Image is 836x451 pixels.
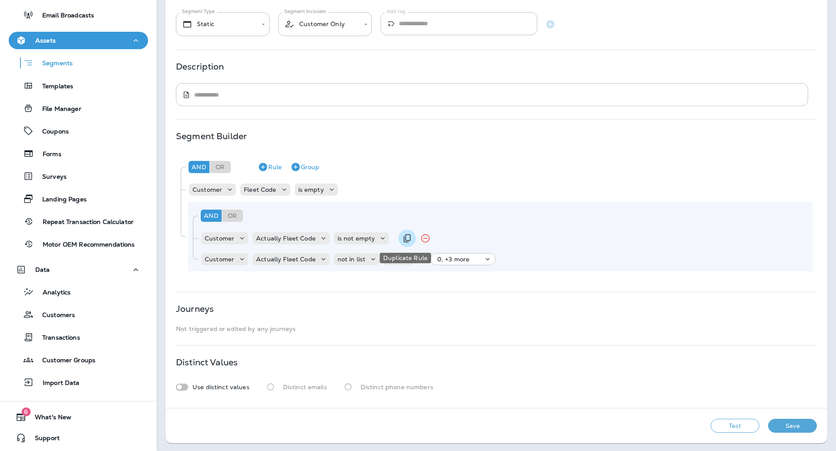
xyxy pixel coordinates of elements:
[9,351,148,369] button: Customer Groups
[34,60,73,68] p: Segments
[284,19,358,30] div: Customer Only
[176,325,817,332] p: Not triggered or edited by any journeys
[210,161,231,173] div: Or
[9,235,148,253] button: Motor OEM Recommendations
[711,419,759,433] button: Test
[9,6,148,24] button: Email Broadcasts
[34,379,80,388] p: Import Data
[34,150,61,159] p: Forms
[9,122,148,140] button: Coupons
[387,8,405,15] label: Add tag
[34,12,94,20] p: Email Broadcasts
[201,210,222,222] div: And
[256,256,316,263] p: Actually Fleet Code
[34,105,81,114] p: File Manager
[337,256,366,263] p: not in list
[298,186,324,193] p: is empty
[35,266,50,273] p: Data
[9,167,148,185] button: Surveys
[9,99,148,117] button: File Manager
[222,210,243,222] div: Or
[284,8,326,15] label: Segment Inclusion
[182,19,256,30] div: Static
[192,384,249,391] p: Use distinct values
[34,218,134,227] p: Repeat Transaction Calculator
[176,133,247,140] p: Segment Builder
[9,32,148,49] button: Assets
[9,77,148,95] button: Templates
[283,384,327,391] p: Distinct emails
[9,408,148,426] button: 6What's New
[361,384,433,391] p: Distinct phone numbers
[26,414,71,424] span: What's New
[9,283,148,301] button: Analytics
[380,253,431,263] div: Duplicate Rule
[34,334,80,342] p: Transactions
[256,235,316,242] p: Actually Fleet Code
[26,434,60,445] span: Support
[9,53,148,72] button: Segments
[9,261,148,278] button: Data
[287,160,323,174] button: Group
[768,419,817,433] button: Save
[21,408,30,416] span: 6
[398,230,416,247] button: Duplicate Rule
[34,128,69,136] p: Coupons
[34,289,71,297] p: Analytics
[34,196,87,204] p: Landing Pages
[254,160,285,174] button: Rule
[189,161,209,173] div: And
[34,173,67,181] p: Surveys
[34,241,135,249] p: Motor OEM Recommendations
[176,359,238,366] p: Distinct Values
[34,311,75,320] p: Customers
[9,373,148,391] button: Import Data
[437,256,469,263] p: 0, +3 more
[34,83,73,91] p: Templates
[244,186,276,193] p: Fleet Code
[417,230,434,247] button: Remove Rule
[35,37,56,44] p: Assets
[34,357,95,365] p: Customer Groups
[9,305,148,324] button: Customers
[176,63,224,70] p: Description
[205,235,234,242] p: Customer
[192,186,222,193] p: Customer
[176,305,214,312] p: Journeys
[9,328,148,346] button: Transactions
[337,235,375,242] p: is not empty
[9,144,148,163] button: Forms
[182,8,215,15] label: Segment Type
[9,429,148,447] button: Support
[9,212,148,231] button: Repeat Transaction Calculator
[205,256,234,263] p: Customer
[9,190,148,208] button: Landing Pages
